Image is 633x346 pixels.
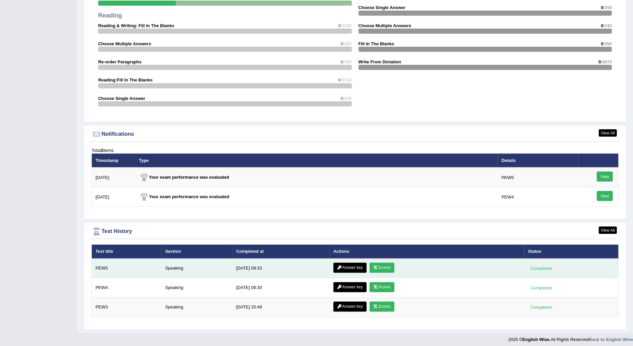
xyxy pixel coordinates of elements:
span: 0 [601,23,603,28]
div: Completed [528,265,554,272]
a: Answer key [333,282,367,292]
a: View [597,191,613,201]
div: Completed [528,304,554,311]
a: Answer key [333,302,367,312]
strong: Choose Single Answer [359,5,405,10]
span: /786 [343,59,352,64]
strong: Re-order Paragraphs [98,59,141,64]
th: Test title [92,245,162,259]
td: [DATE] [92,168,135,187]
th: Completed at [233,245,330,259]
td: PEW5 [498,168,578,187]
a: Scores [370,302,394,312]
td: [DATE] 20:49 [233,298,330,317]
td: Speaking [162,298,233,317]
a: Scores [370,282,394,292]
a: Scores [370,263,394,273]
strong: Fill In The Blanks [359,41,394,46]
div: Test History [91,227,619,237]
strong: Choose Single Answer [98,96,145,101]
span: 0 [338,23,341,28]
th: Status [524,245,619,259]
span: /250 [604,5,612,10]
th: Details [498,154,578,168]
span: 0 [601,41,603,46]
strong: Reading:Fill In The Blanks [98,77,153,82]
a: View [597,172,613,182]
span: 0 [601,5,603,10]
span: 0 [338,77,341,82]
div: Completed [528,285,554,292]
td: PEW4 [92,278,162,298]
th: Actions [330,245,524,259]
a: View All [599,129,617,137]
span: /336 [343,96,352,101]
td: Speaking [162,278,233,298]
th: Timestamp [92,154,135,168]
span: 0 [341,96,343,101]
span: /1134 [341,77,352,82]
strong: Reading & Writing: Fill In The Blanks [98,23,174,28]
a: View All [599,227,617,234]
span: 0 [341,41,343,46]
strong: English Wise. [522,337,551,342]
td: [DATE] 09:33 [233,259,330,279]
td: [DATE] 08:30 [233,278,330,298]
span: /1192 [341,23,352,28]
div: 2025 © All Rights Reserved [508,333,633,343]
strong: Your exam performance was evaluated [139,175,230,180]
a: Back to English Wise [589,337,633,342]
span: /2873 [601,59,612,64]
strong: Reading [98,12,122,19]
td: PEW5 [92,259,162,279]
span: /350 [604,41,612,46]
td: PEW4 [498,187,578,207]
td: Speaking [162,259,233,279]
b: 2 [101,148,103,153]
th: Type [135,154,498,168]
span: /243 [604,23,612,28]
strong: Choose Multiple Answers [98,41,151,46]
td: [DATE] [92,187,135,207]
div: Total items. [91,147,619,154]
strong: Choose Multiple Answers [359,23,412,28]
span: 0 [341,59,343,64]
th: Section [162,245,233,259]
td: PEW3 [92,298,162,317]
strong: Write From Dictation [359,59,401,64]
div: Notifications [91,129,619,139]
a: Answer key [333,263,367,273]
span: 0 [598,59,601,64]
span: /305 [343,41,352,46]
strong: Your exam performance was evaluated [139,194,230,199]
